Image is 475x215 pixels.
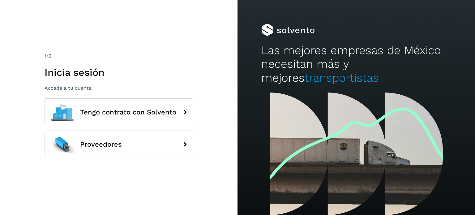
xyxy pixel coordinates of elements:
[45,53,46,59] span: 1
[80,141,122,148] span: Proveedores
[45,52,193,60] div: /2
[45,131,193,158] button: Proveedores
[45,98,193,126] button: Tengo contrato con Solvento
[80,109,176,116] span: Tengo contrato con Solvento
[305,71,379,84] span: transportistas
[261,44,451,85] h2: Las mejores empresas de México necesitan más y mejores
[45,85,193,91] p: Accede a tu cuenta
[45,67,193,78] h1: Inicia sesión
